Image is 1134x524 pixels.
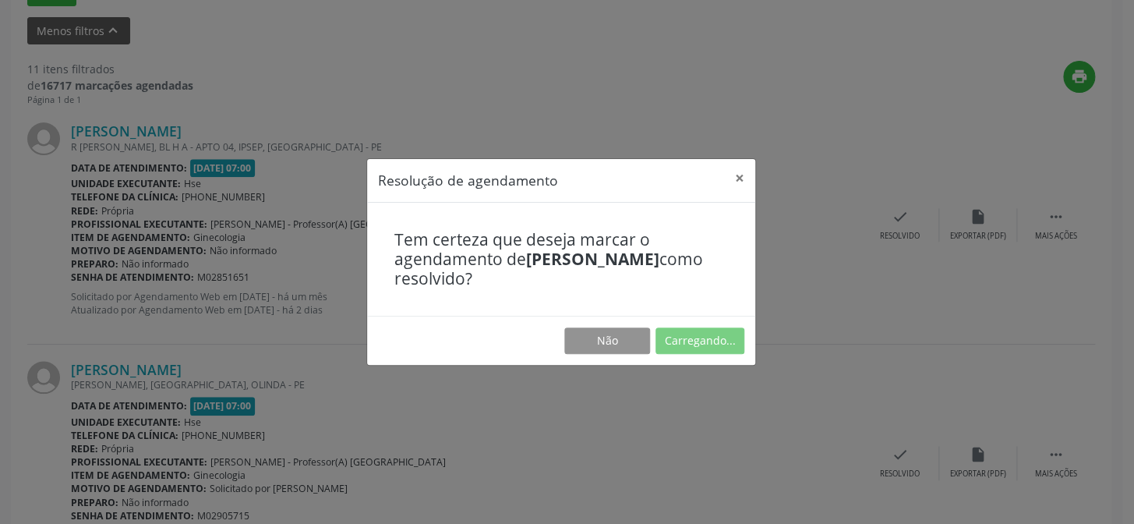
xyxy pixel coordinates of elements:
[526,248,659,270] b: [PERSON_NAME]
[564,327,650,354] button: Não
[655,327,744,354] button: Carregando...
[724,159,755,197] button: Close
[394,230,728,289] h4: Tem certeza que deseja marcar o agendamento de como resolvido?
[378,170,558,190] h5: Resolução de agendamento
